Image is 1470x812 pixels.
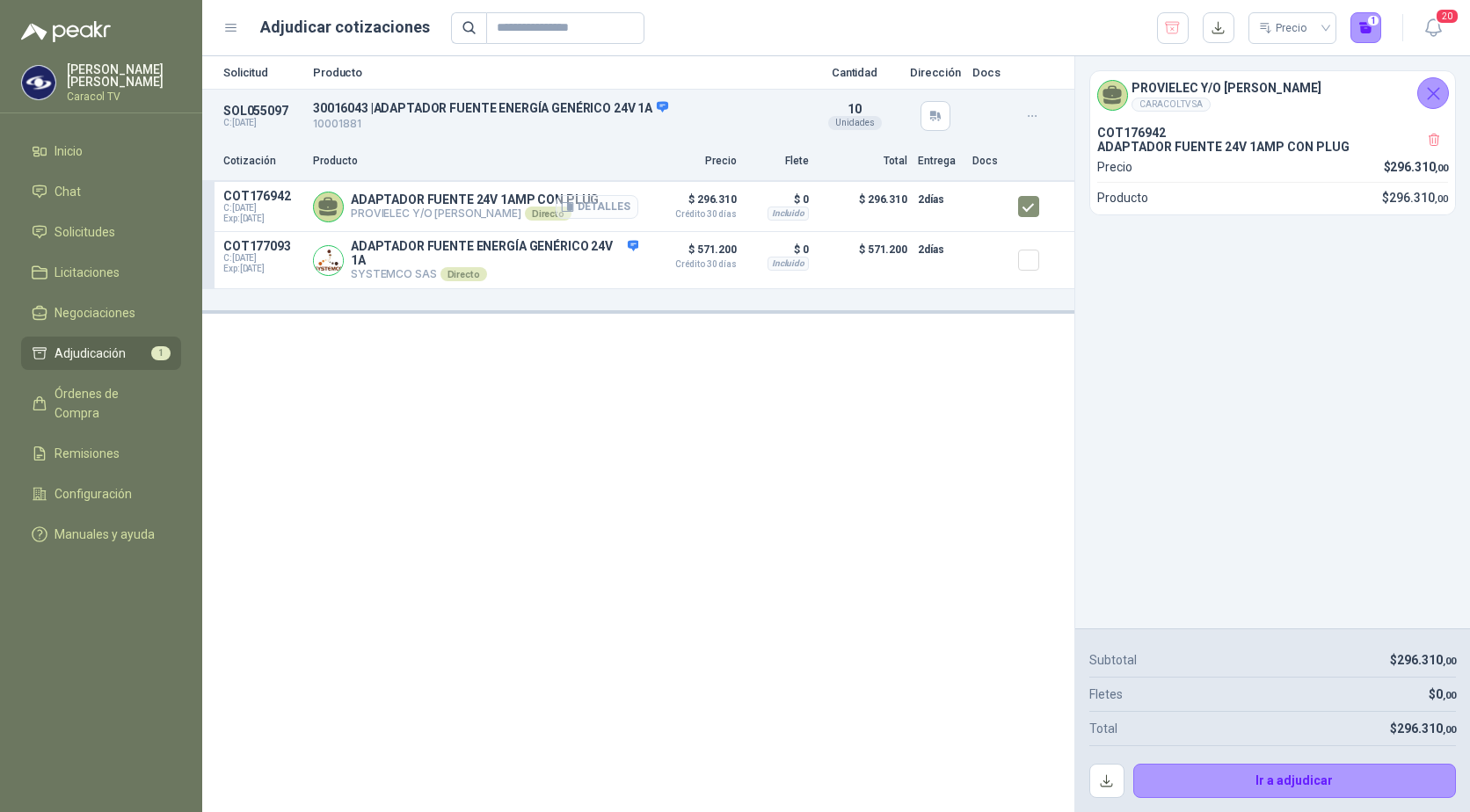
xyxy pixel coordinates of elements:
p: Cantidad [811,67,899,78]
span: ,00 [1435,193,1448,205]
p: Entrega [918,153,962,170]
a: Licitaciones [21,256,181,289]
div: Precio [1259,15,1310,41]
p: SYSTEMCO SAS [351,267,638,281]
p: $ 296.310 [649,189,737,219]
span: 20 [1435,8,1459,25]
button: Detalles [556,195,638,219]
a: Adjudicación1 [21,337,181,370]
p: $ [1384,157,1449,177]
span: Solicitudes [55,222,115,242]
p: Solicitud [223,67,302,78]
a: Inicio [21,134,181,168]
a: Órdenes de Compra [21,377,181,430]
p: $ 0 [747,189,809,210]
div: Incluido [768,257,809,271]
button: Ir a adjudicar [1133,764,1457,799]
span: Remisiones [55,444,120,463]
p: $ 0 [747,239,809,260]
span: 296.310 [1397,653,1456,667]
span: 1 [151,346,171,360]
p: Docs [972,153,1008,170]
span: Manuales y ayuda [55,525,155,544]
p: COT176942 [1097,126,1448,140]
p: Total [819,153,907,170]
span: ,00 [1443,690,1456,701]
span: Exp: [DATE] [223,214,302,224]
a: Chat [21,175,181,208]
p: ADAPTADOR FUENTE ENERGÍA GENÉRICO 24V 1A [351,239,638,267]
p: ADAPTADOR FUENTE 24V 1AMP CON PLUG [351,192,599,207]
span: 296.310 [1390,160,1448,174]
p: 10001881 [313,116,800,133]
div: PROVIELEC Y/O [PERSON_NAME]CARACOLTV SA [1090,71,1455,119]
img: Company Logo [314,246,343,275]
a: Remisiones [21,437,181,470]
div: CARACOLTV SA [1132,98,1211,112]
span: 0 [1436,687,1456,701]
span: ,00 [1443,656,1456,667]
p: Total [1089,719,1117,738]
p: Caracol TV [67,91,181,102]
span: Inicio [55,141,83,161]
span: Configuración [55,484,132,504]
a: Manuales y ayuda [21,518,181,551]
p: $ 571.200 [819,239,907,281]
p: Producto [313,153,638,170]
p: PROVIELEC Y/O [PERSON_NAME] [351,207,599,221]
div: Directo [440,267,487,281]
span: Crédito 30 días [649,210,737,219]
h1: Adjudicar cotizaciones [260,15,430,40]
p: Precio [1097,157,1132,177]
p: 2 días [918,239,962,260]
span: Chat [55,182,81,201]
p: 2 días [918,189,962,210]
span: Negociaciones [55,303,135,323]
button: 1 [1350,12,1382,44]
div: Unidades [828,116,882,130]
span: ,00 [1443,724,1456,736]
p: $ [1382,188,1448,207]
span: 296.310 [1389,191,1448,205]
p: [PERSON_NAME] [PERSON_NAME] [67,63,181,88]
img: Logo peakr [21,21,111,42]
span: C: [DATE] [223,203,302,214]
a: Configuración [21,477,181,511]
p: Docs [972,67,1008,78]
p: Flete [747,153,809,170]
span: C: [DATE] [223,253,302,264]
span: Adjudicación [55,344,126,363]
p: Cotización [223,153,302,170]
p: COT176942 [223,189,302,203]
p: ADAPTADOR FUENTE 24V 1AMP CON PLUG [1097,140,1448,154]
img: Company Logo [22,66,55,99]
div: Incluido [768,207,809,221]
p: 30016043 | ADAPTADOR FUENTE ENERGÍA GENÉRICO 24V 1A [313,100,800,116]
p: $ 571.200 [649,239,737,269]
p: COT177093 [223,239,302,253]
span: Licitaciones [55,263,120,282]
p: Precio [649,153,737,170]
span: Crédito 30 días [649,260,737,269]
span: 296.310 [1397,721,1456,736]
button: 20 [1417,12,1449,44]
p: Fletes [1089,685,1123,704]
span: 10 [848,102,862,116]
span: Exp: [DATE] [223,264,302,274]
p: $ 296.310 [819,189,907,224]
h4: PROVIELEC Y/O [PERSON_NAME] [1132,78,1321,98]
a: Solicitudes [21,215,181,249]
p: Producto [313,67,800,78]
p: SOL055097 [223,104,302,118]
p: Subtotal [1089,650,1137,670]
p: $ [1390,650,1456,670]
span: Órdenes de Compra [55,384,164,423]
p: C: [DATE] [223,118,302,128]
div: Directo [525,207,571,221]
button: Cerrar [1417,77,1449,109]
p: Producto [1097,188,1148,207]
p: $ [1390,719,1456,738]
a: Negociaciones [21,296,181,330]
p: $ [1429,685,1456,704]
span: ,00 [1435,163,1448,174]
